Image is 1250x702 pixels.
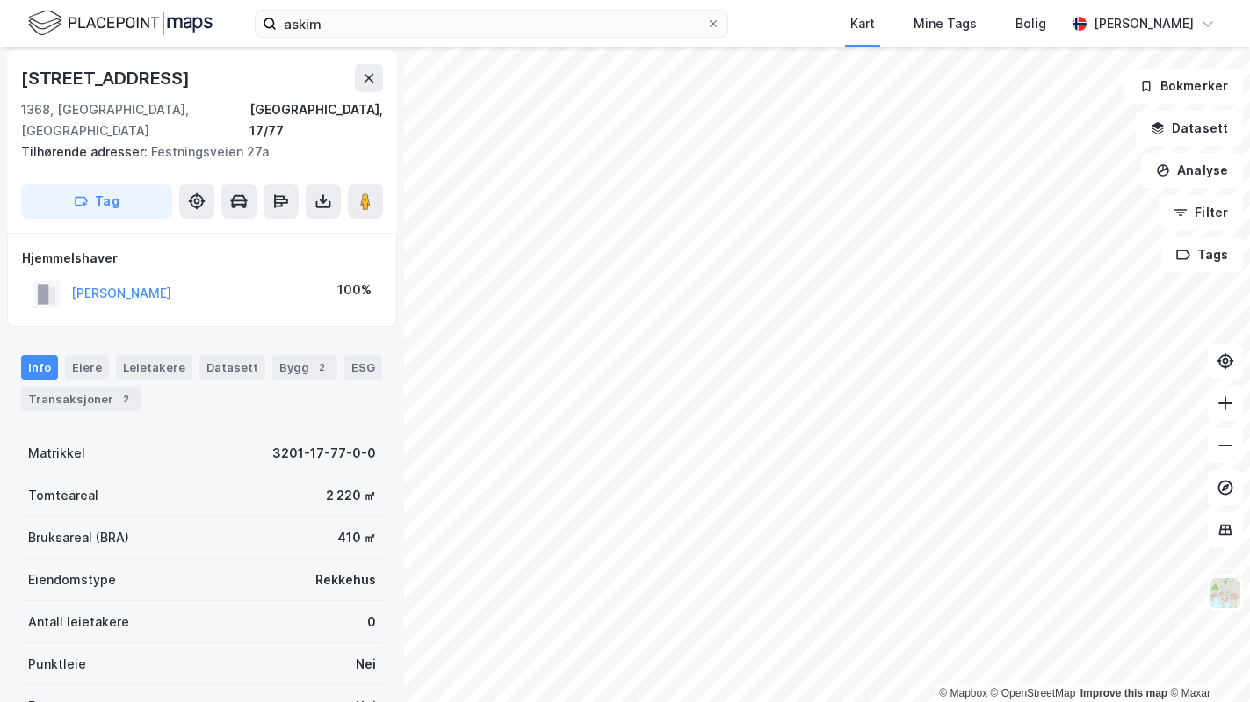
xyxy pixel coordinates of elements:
[1159,195,1243,230] button: Filter
[22,248,382,269] div: Hjemmelshaver
[991,687,1076,699] a: OpenStreetMap
[277,11,706,37] input: Søk på adresse, matrikkel, gårdeiere, leietakere eller personer
[28,485,98,506] div: Tomteareal
[850,13,875,34] div: Kart
[65,355,109,380] div: Eiere
[199,355,265,380] div: Datasett
[1209,576,1242,610] img: Z
[1124,69,1243,104] button: Bokmerker
[28,612,129,633] div: Antall leietakere
[337,279,372,300] div: 100%
[249,99,383,141] div: [GEOGRAPHIC_DATA], 17/77
[116,355,192,380] div: Leietakere
[21,144,151,159] span: Tilhørende adresser:
[1136,111,1243,146] button: Datasett
[28,569,116,590] div: Eiendomstype
[21,184,172,219] button: Tag
[272,443,376,464] div: 3201-17-77-0-0
[272,355,337,380] div: Bygg
[1162,618,1250,702] iframe: Chat Widget
[21,64,193,92] div: [STREET_ADDRESS]
[28,8,213,39] img: logo.f888ab2527a4732fd821a326f86c7f29.svg
[914,13,977,34] div: Mine Tags
[315,569,376,590] div: Rekkehus
[28,527,129,548] div: Bruksareal (BRA)
[344,355,382,380] div: ESG
[1094,13,1194,34] div: [PERSON_NAME]
[117,390,134,408] div: 2
[1161,237,1243,272] button: Tags
[21,99,249,141] div: 1368, [GEOGRAPHIC_DATA], [GEOGRAPHIC_DATA]
[313,358,330,376] div: 2
[21,355,58,380] div: Info
[21,387,141,411] div: Transaksjoner
[356,654,376,675] div: Nei
[1141,153,1243,188] button: Analyse
[367,612,376,633] div: 0
[1015,13,1046,34] div: Bolig
[326,485,376,506] div: 2 220 ㎡
[28,443,85,464] div: Matrikkel
[1080,687,1167,699] a: Improve this map
[21,141,369,163] div: Festningsveien 27a
[28,654,86,675] div: Punktleie
[337,527,376,548] div: 410 ㎡
[939,687,987,699] a: Mapbox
